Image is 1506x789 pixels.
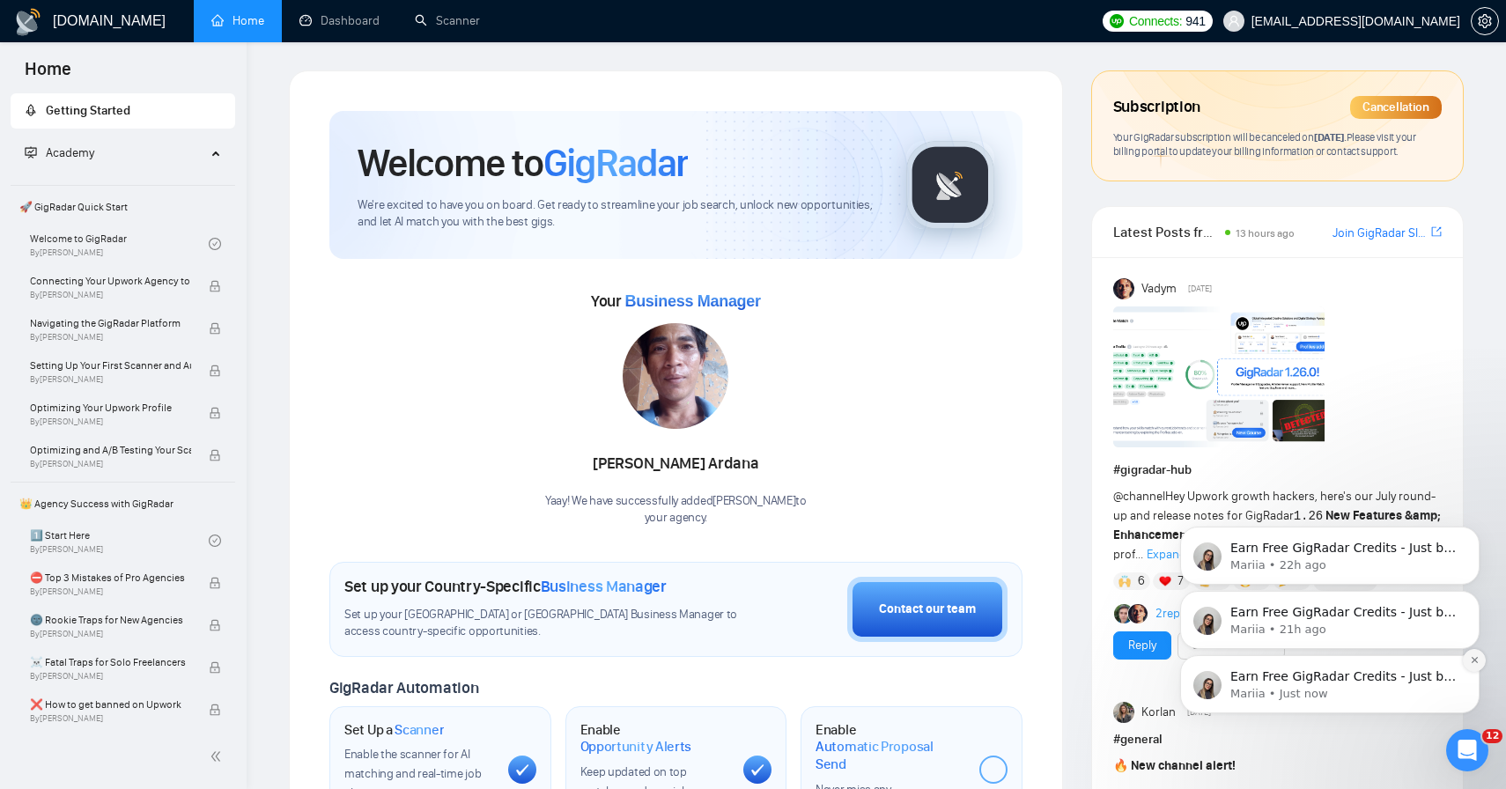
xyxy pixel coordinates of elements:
[30,611,191,629] span: 🌚 Rookie Traps for New Agencies
[1471,7,1499,35] button: setting
[344,721,444,739] h1: Set Up a
[1113,461,1442,480] h1: # gigradar-hub
[1141,703,1176,722] span: Korlan
[1482,729,1502,743] span: 12
[12,189,233,225] span: 🚀 GigRadar Quick Start
[1471,14,1499,28] a: setting
[30,399,191,417] span: Optimizing Your Upwork Profile
[46,145,94,160] span: Academy
[211,13,264,28] a: homeHome
[1333,224,1428,243] a: Join GigRadar Slack Community
[358,197,878,231] span: We're excited to have you on board. Get ready to streamline your job search, unlock new opportuni...
[30,225,209,263] a: Welcome to GigRadarBy[PERSON_NAME]
[209,661,221,674] span: lock
[30,696,191,713] span: ❌ How to get banned on Upwork
[30,357,191,374] span: Setting Up Your First Scanner and Auto-Bidder
[1141,279,1177,299] span: Vadym
[14,8,42,36] img: logo
[1113,130,1416,159] span: Your GigRadar subscription will be canceled Please visit your billing portal to update your billi...
[30,332,191,343] span: By [PERSON_NAME]
[545,493,807,527] div: Yaay! We have successfully added [PERSON_NAME] to
[11,93,235,129] li: Getting Started
[543,139,688,187] span: GigRadar
[25,145,94,160] span: Academy
[30,441,191,459] span: Optimizing and A/B Testing Your Scanner for Better Results
[1147,547,1186,562] span: Expand
[1431,224,1442,240] a: export
[30,290,191,300] span: By [PERSON_NAME]
[415,13,480,28] a: searchScanner
[545,449,807,479] div: [PERSON_NAME] Ardana
[1129,11,1182,31] span: Connects:
[209,322,221,335] span: lock
[30,459,191,469] span: By [PERSON_NAME]
[30,272,191,290] span: Connecting Your Upwork Agency to GigRadar
[1118,575,1131,587] img: 🙌
[1110,14,1124,28] img: upwork-logo.png
[1113,730,1442,749] h1: # general
[30,713,191,724] span: By [PERSON_NAME]
[1113,702,1134,723] img: Korlan
[1113,758,1128,773] span: 🔥
[209,449,221,461] span: lock
[1113,508,1442,542] strong: New Features &amp; Enhancements
[329,678,478,697] span: GigRadar Automation
[1301,130,1347,144] span: on
[30,569,191,586] span: ⛔ Top 3 Mistakes of Pro Agencies
[30,653,191,671] span: ☠️ Fatal Traps for Solo Freelancers
[1113,278,1134,299] img: Vadym
[1236,227,1295,240] span: 13 hours ago
[209,619,221,631] span: lock
[1154,414,1506,741] iframe: Intercom notifications message
[30,671,191,682] span: By [PERSON_NAME]
[1350,96,1442,119] div: Cancellation
[25,146,37,159] span: fund-projection-screen
[580,738,692,756] span: Opportunity Alerts
[1114,604,1133,623] img: Alex B
[1185,11,1205,31] span: 941
[1138,572,1145,590] span: 6
[1431,225,1442,239] span: export
[623,323,728,429] img: 1708931927960-WhatsApp%20Image%202024-02-20%20at%2013.02.08.jpeg
[209,238,221,250] span: check-circle
[209,577,221,589] span: lock
[1472,14,1498,28] span: setting
[30,586,191,597] span: By [PERSON_NAME]
[12,486,233,521] span: 👑 Agency Success with GigRadar
[30,374,191,385] span: By [PERSON_NAME]
[906,141,994,229] img: gigradar-logo.png
[299,13,380,28] a: dashboardDashboard
[591,291,761,311] span: Your
[879,600,976,619] div: Contact our team
[209,535,221,547] span: check-circle
[1228,15,1240,27] span: user
[11,56,85,93] span: Home
[816,738,965,772] span: Automatic Proposal Send
[541,577,667,596] span: Business Manager
[1446,729,1488,771] iframe: Intercom live chat
[580,721,730,756] h1: Enable
[209,704,221,716] span: lock
[1314,130,1347,144] span: [DATE] .
[545,510,807,527] p: your agency .
[30,417,191,427] span: By [PERSON_NAME]
[46,103,130,118] span: Getting Started
[1113,631,1171,660] button: Reply
[816,721,965,773] h1: Enable
[344,607,742,640] span: Set up your [GEOGRAPHIC_DATA] or [GEOGRAPHIC_DATA] Business Manager to access country-specific op...
[847,577,1008,642] button: Contact our team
